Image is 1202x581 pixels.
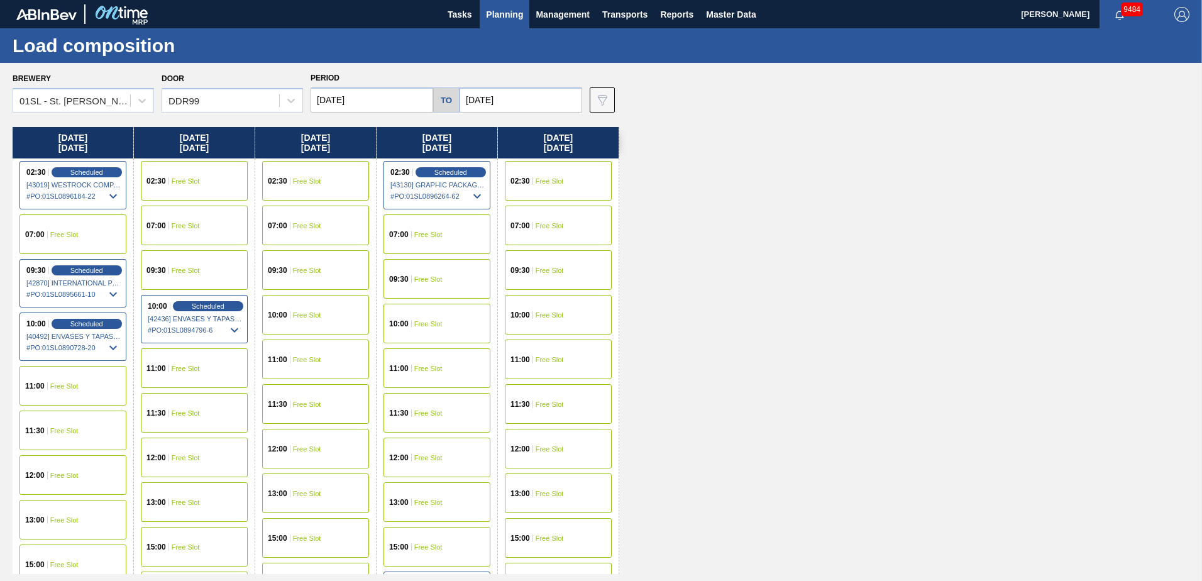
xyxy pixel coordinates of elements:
span: Free Slot [293,311,321,319]
span: Free Slot [536,401,564,408]
span: Free Slot [414,231,443,238]
span: Free Slot [414,320,443,328]
span: # PO : 01SL0896264-62 [390,189,485,204]
span: 9484 [1121,3,1143,16]
span: Free Slot [414,499,443,506]
span: 07:00 [510,222,530,230]
span: [42436] ENVASES Y TAPAS MODELO S A DE - 0008257397 [148,315,242,323]
span: Management [536,7,590,22]
span: Free Slot [414,543,443,551]
span: Free Slot [50,472,79,479]
span: 07:00 [146,222,166,230]
span: Free Slot [172,177,200,185]
span: 13:00 [146,499,166,506]
span: 15:00 [268,534,287,542]
span: Free Slot [50,427,79,434]
span: [40492] ENVASES Y TAPAS MODELO S A DE - 0008257397 [26,333,121,340]
span: Free Slot [172,267,200,274]
span: 13:00 [389,499,409,506]
span: Free Slot [50,382,79,390]
img: icon-filter-gray [595,92,610,108]
span: Free Slot [293,401,321,408]
span: 09:30 [510,267,530,274]
span: 11:00 [25,382,45,390]
label: Brewery [13,74,51,83]
span: 10:00 [510,311,530,319]
span: Free Slot [536,311,564,319]
div: [DATE] [DATE] [134,127,255,158]
span: Free Slot [293,445,321,453]
span: 11:00 [510,356,530,363]
span: 10:00 [26,320,46,328]
span: 12:00 [268,445,287,453]
span: # PO : 01SL0890728-20 [26,340,121,355]
span: # PO : 01SL0895661-10 [26,287,121,302]
span: Free Slot [50,561,79,568]
span: Free Slot [536,222,564,230]
span: 13:00 [268,490,287,497]
span: Transports [602,7,648,22]
span: [43019] WESTROCK COMPANY - FOLDING CAR - 0008219776 [26,181,121,189]
span: Scheduled [434,169,467,176]
h5: to [441,96,452,105]
span: Free Slot [536,445,564,453]
input: mm/dd/yyyy [460,87,582,113]
span: Free Slot [536,267,564,274]
span: 12:00 [389,454,409,462]
span: Free Slot [293,534,321,542]
span: Scheduled [192,302,224,310]
input: mm/dd/yyyy [311,87,433,113]
span: [43130] GRAPHIC PACKAGING INTERNATIONA - 0008221069 [390,181,485,189]
div: DDR99 [168,96,199,106]
span: Free Slot [293,356,321,363]
span: 11:30 [25,427,45,434]
span: 09:30 [26,267,46,274]
div: 01SL - St. [PERSON_NAME] [19,96,131,106]
span: 11:30 [389,409,409,417]
span: 13:00 [510,490,530,497]
span: 02:30 [26,169,46,176]
span: 07:00 [25,231,45,238]
span: 11:30 [510,401,530,408]
span: 07:00 [268,222,287,230]
span: Master Data [706,7,756,22]
span: # PO : 01SL0894796-6 [148,323,242,338]
span: Free Slot [293,267,321,274]
span: Free Slot [414,454,443,462]
div: [DATE] [DATE] [377,127,497,158]
span: Free Slot [50,516,79,524]
span: Tasks [446,7,473,22]
span: Free Slot [172,222,200,230]
span: Free Slot [414,409,443,417]
img: Logout [1174,7,1189,22]
span: Free Slot [293,490,321,497]
div: [DATE] [DATE] [255,127,376,158]
span: 02:30 [390,169,410,176]
span: Free Slot [172,499,200,506]
span: 15:00 [510,534,530,542]
span: Free Slot [536,356,564,363]
span: [42870] INTERNATIONAL PAPER COMPANY - 0008219781 [26,279,121,287]
button: Notifications [1100,6,1140,23]
span: Free Slot [172,409,200,417]
span: Free Slot [414,365,443,372]
span: 10:00 [268,311,287,319]
span: 02:30 [146,177,166,185]
span: 11:00 [389,365,409,372]
span: Free Slot [172,365,200,372]
span: Reports [660,7,693,22]
span: 12:00 [146,454,166,462]
span: 11:30 [146,409,166,417]
span: Free Slot [172,543,200,551]
span: Scheduled [70,169,103,176]
div: [DATE] [DATE] [13,127,133,158]
span: Free Slot [536,177,564,185]
span: Free Slot [536,534,564,542]
span: 15:00 [389,543,409,551]
span: 09:30 [268,267,287,274]
span: Free Slot [293,177,321,185]
span: 12:00 [25,472,45,479]
h1: Load composition [13,38,236,53]
span: 09:30 [146,267,166,274]
label: Door [162,74,184,83]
